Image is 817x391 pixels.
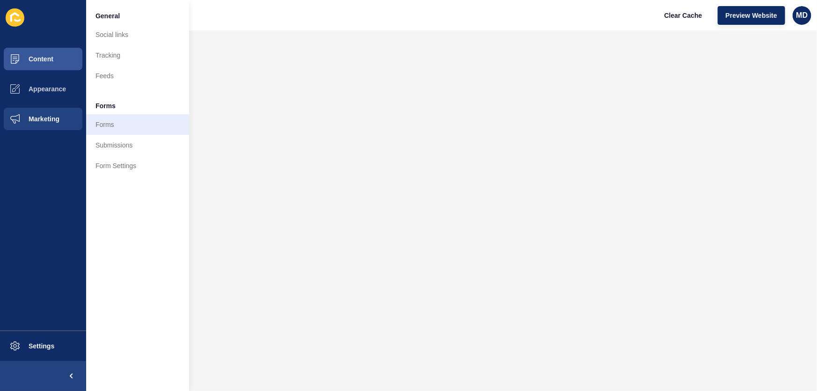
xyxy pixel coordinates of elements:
a: Form Settings [86,155,189,176]
a: Tracking [86,45,189,66]
a: Submissions [86,135,189,155]
span: Preview Website [726,11,777,20]
button: Clear Cache [656,6,710,25]
button: Preview Website [718,6,785,25]
a: Forms [86,114,189,135]
span: Forms [96,101,116,111]
a: Social links [86,24,189,45]
a: Feeds [86,66,189,86]
span: MD [796,11,808,20]
span: General [96,11,120,21]
span: Clear Cache [664,11,702,20]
